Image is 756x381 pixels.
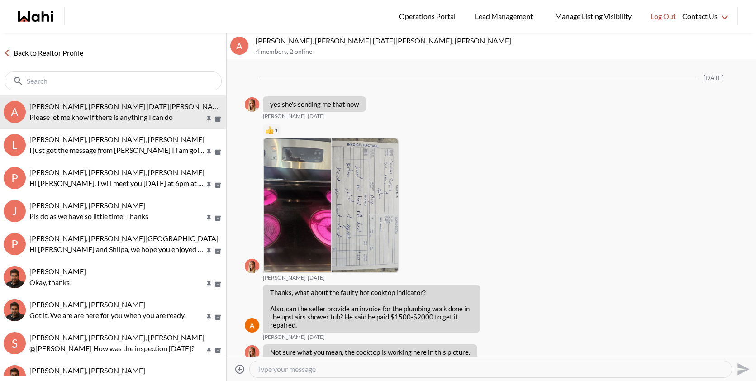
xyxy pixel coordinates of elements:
div: aleandro green, Faraz [4,299,26,321]
img: M [245,259,259,273]
p: 4 members , 2 online [256,48,752,56]
span: [PERSON_NAME], [PERSON_NAME], [PERSON_NAME] [29,333,204,342]
button: Pin [205,214,213,222]
span: [PERSON_NAME], [PERSON_NAME] [29,366,145,375]
span: [PERSON_NAME] [29,267,86,276]
button: Archive [213,181,223,189]
p: Hi [PERSON_NAME] and Shilpa, we hope you enjoyed your showings! Did the properties meet your crit... [29,244,204,255]
img: M [245,97,259,112]
button: Pin [205,181,213,189]
span: [PERSON_NAME], [PERSON_NAME] [29,201,145,210]
div: Michelle Ryckman [245,259,259,273]
div: A [230,37,248,55]
button: Archive [213,214,223,222]
div: Michelle Ryckman [245,97,259,112]
div: liuhong chen, Faraz [4,266,26,288]
div: S [4,332,26,354]
span: [PERSON_NAME] [263,113,306,120]
img: l [4,266,26,288]
p: Also, can the seller provide an invoice for the plumbing work done in the upstairs shower tub? He... [270,305,473,329]
img: M [245,345,259,360]
span: [PERSON_NAME], [PERSON_NAME], [PERSON_NAME] [29,135,204,143]
p: [PERSON_NAME], [PERSON_NAME] [DATE][PERSON_NAME], [PERSON_NAME] [256,36,752,45]
p: Pls do as we have so little time. Thanks [29,211,204,222]
time: 2025-09-02T20:31:54.549Z [308,333,325,341]
button: Archive [213,248,223,255]
img: db2979f1-908e-40ae-a2fe-536cea5e58f1.JPG [332,138,399,272]
button: Pin [205,347,213,354]
span: Operations Portal [399,10,459,22]
time: 2025-09-02T20:21:13.093Z [308,113,325,120]
button: Pin [205,115,213,123]
button: Pin [205,314,213,321]
span: Lead Management [475,10,536,22]
button: Pin [205,281,213,288]
span: 1 [275,127,278,134]
img: a [4,299,26,321]
div: J [4,200,26,222]
p: Thanks, what about the faulty hot cooktop indicator? [270,288,473,296]
button: Archive [213,115,223,123]
p: Got it. We are are here for you when you are ready. [29,310,204,321]
button: Archive [213,314,223,321]
span: [PERSON_NAME] [263,333,306,341]
div: Reaction list [263,123,402,138]
a: Wahi homepage [18,11,53,22]
div: l [4,134,26,156]
div: A [4,101,26,123]
div: Anwar Abamecha [245,318,259,333]
span: [PERSON_NAME], [PERSON_NAME], [PERSON_NAME] [29,168,204,176]
p: Okay, thanks! [29,277,204,288]
span: [PERSON_NAME], [PERSON_NAME][GEOGRAPHIC_DATA] [29,234,219,243]
p: yes she's sending me that now [270,100,359,108]
button: Archive [213,347,223,354]
button: Reactions: like [266,127,278,134]
p: Not sure what you mean, the cooktop is working here in this picture. [270,348,470,356]
div: Michelle Ryckman [245,345,259,360]
button: Send [732,359,752,379]
span: [PERSON_NAME], [PERSON_NAME] [29,300,145,309]
img: c83503c9-e7f5-48a7-b853-ceea7c65a732.JPG [264,138,331,272]
div: P [4,233,26,255]
img: A [245,318,259,333]
p: Please let me know if there is anything I can do [29,112,204,123]
button: Pin [205,248,213,255]
textarea: Type your message [257,365,724,374]
span: Manage Listing Visibility [552,10,634,22]
p: @[PERSON_NAME] How was the inspection [DATE]? [29,343,204,354]
p: Hi [PERSON_NAME], I will meet you [DATE] at 6pm at [STREET_ADDRESS] [29,178,204,189]
p: I just got the message from [PERSON_NAME] I i am going to cancel both showings [29,145,204,156]
button: Archive [213,148,223,156]
div: [DATE] [704,74,723,82]
div: P [4,167,26,189]
button: Archive [213,281,223,288]
span: [PERSON_NAME] [263,274,306,281]
span: Log Out [651,10,676,22]
button: Pin [205,148,213,156]
time: 2025-09-02T20:27:45.517Z [308,274,325,281]
span: [PERSON_NAME], [PERSON_NAME] [DATE][PERSON_NAME], [PERSON_NAME] [29,102,285,110]
input: Search [27,76,201,86]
